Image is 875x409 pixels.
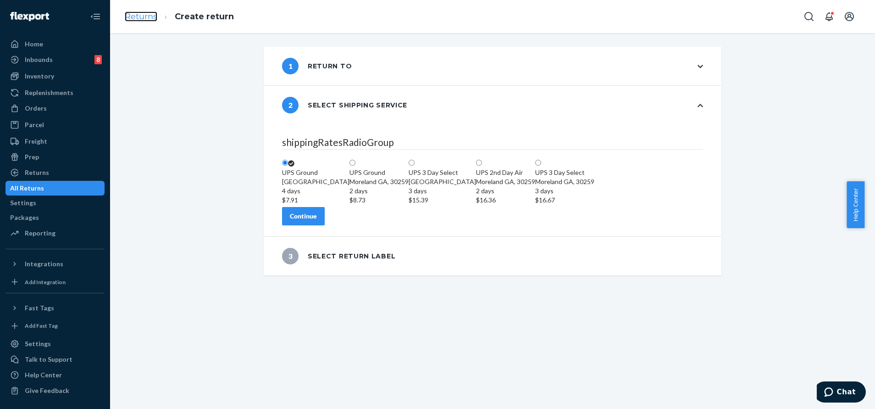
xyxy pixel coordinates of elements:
[6,134,105,149] a: Freight
[10,12,49,21] img: Flexport logo
[820,7,838,26] button: Open notifications
[282,97,407,113] div: Select shipping service
[476,177,535,205] div: Moreland GA, 30259
[6,210,105,225] a: Packages
[847,181,864,228] button: Help Center
[175,11,234,22] a: Create return
[25,259,63,269] div: Integrations
[6,52,105,67] a: Inbounds8
[6,101,105,116] a: Orders
[25,370,62,380] div: Help Center
[6,336,105,351] a: Settings
[282,248,395,264] div: Select return label
[476,186,535,196] div: 2 days
[10,184,44,193] div: All Returns
[94,55,102,64] div: 8
[535,177,594,205] div: Moreland GA, 30259
[6,118,105,132] a: Parcel
[282,135,703,150] legend: shippingRatesRadioGroup
[25,104,47,113] div: Orders
[25,229,55,238] div: Reporting
[282,97,299,113] span: 2
[86,7,105,26] button: Close Navigation
[409,168,476,177] div: UPS 3 Day Select
[409,160,415,166] input: UPS 3 Day Select[GEOGRAPHIC_DATA]3 days$15.39
[349,186,409,196] div: 2 days
[6,226,105,241] a: Reporting
[6,165,105,180] a: Returns
[282,207,325,225] button: Continue
[6,150,105,164] a: Prep
[282,168,349,177] div: UPS Ground
[476,168,535,177] div: UPS 2nd Day Air
[6,85,105,100] a: Replenishments
[349,196,409,205] div: $8.73
[800,7,818,26] button: Open Search Box
[282,186,349,196] div: 4 days
[282,58,352,74] div: Return to
[349,168,409,177] div: UPS Ground
[349,177,409,205] div: Moreland GA, 30259
[6,181,105,196] a: All Returns
[6,275,105,289] a: Add Integration
[25,168,49,177] div: Returns
[25,152,39,162] div: Prep
[25,72,54,81] div: Inventory
[476,196,535,205] div: $16.36
[6,301,105,315] button: Fast Tags
[6,319,105,333] a: Add Fast Tag
[840,7,858,26] button: Open account menu
[535,196,594,205] div: $16.67
[25,278,66,286] div: Add Integration
[6,69,105,84] a: Inventory
[25,303,54,313] div: Fast Tags
[25,120,44,129] div: Parcel
[25,339,51,348] div: Settings
[6,352,105,367] button: Talk to Support
[476,160,482,166] input: UPS 2nd Day AirMoreland GA, 302592 days$16.36
[117,3,241,30] ol: breadcrumbs
[25,55,53,64] div: Inbounds
[535,160,541,166] input: UPS 3 Day SelectMoreland GA, 302593 days$16.67
[282,58,299,74] span: 1
[6,368,105,382] a: Help Center
[535,168,594,177] div: UPS 3 Day Select
[290,212,317,221] div: Continue
[409,196,476,205] div: $15.39
[25,88,73,97] div: Replenishments
[282,196,349,205] div: $7.91
[25,386,69,395] div: Give Feedback
[282,160,288,166] input: UPS Ground[GEOGRAPHIC_DATA]4 days$7.91
[282,248,299,264] span: 3
[25,322,58,330] div: Add Fast Tag
[409,177,476,205] div: [GEOGRAPHIC_DATA]
[10,213,39,222] div: Packages
[25,137,47,146] div: Freight
[817,381,866,404] iframe: Opens a widget where you can chat to one of our agents
[282,177,349,205] div: [GEOGRAPHIC_DATA]
[125,11,157,22] a: Returns
[535,186,594,196] div: 3 days
[349,160,355,166] input: UPS GroundMoreland GA, 302592 days$8.73
[6,383,105,398] button: Give Feedback
[25,355,72,364] div: Talk to Support
[6,37,105,51] a: Home
[25,39,43,49] div: Home
[6,257,105,271] button: Integrations
[10,198,36,207] div: Settings
[409,186,476,196] div: 3 days
[6,196,105,210] a: Settings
